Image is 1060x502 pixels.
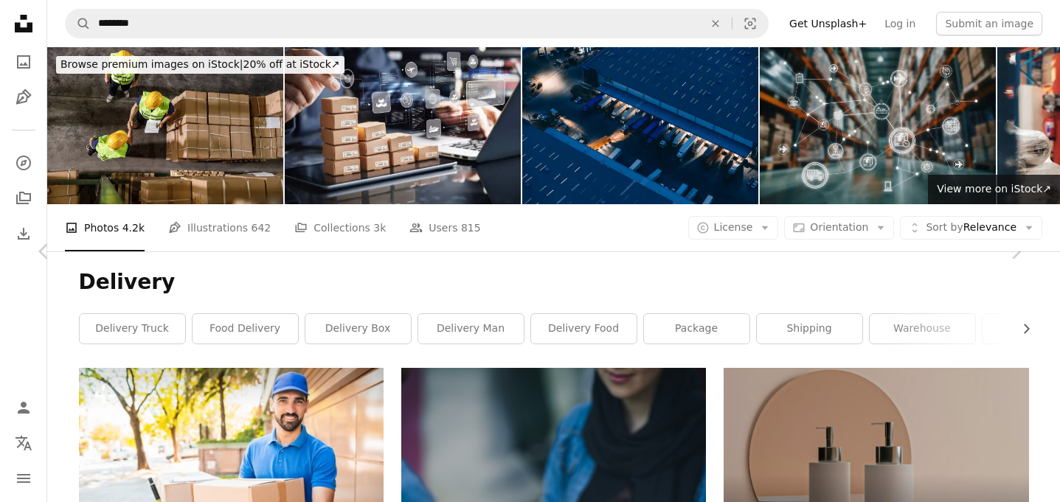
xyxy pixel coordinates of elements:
[1013,314,1029,344] button: scroll list to the right
[936,12,1042,35] button: Submit an image
[285,47,521,204] img: Optimization of procurement or purchasing product order and service solution.Crm Customer Relatio...
[79,269,1029,296] h1: Delivery
[373,220,386,236] span: 3k
[80,314,185,344] a: delivery truck
[409,204,480,251] a: Users 815
[60,58,243,70] span: Browse premium images on iStock |
[760,47,996,204] img: Digital Logistics and Supply Chain Network Icons Over Warehouse Background
[9,393,38,422] a: Log in / Sign up
[461,220,481,236] span: 815
[926,221,963,233] span: Sort by
[876,12,924,35] a: Log in
[757,314,862,344] a: shipping
[928,175,1060,204] a: View more on iStock↗
[305,314,411,344] a: delivery box
[531,314,637,344] a: delivery food
[9,47,38,77] a: Photos
[784,216,894,240] button: Orientation
[732,10,768,38] button: Visual search
[193,314,298,344] a: food delivery
[47,47,353,83] a: Browse premium images on iStock|20% off at iStock↗
[870,314,975,344] a: warehouse
[294,204,386,251] a: Collections 3k
[900,216,1042,240] button: Sort byRelevance
[47,47,283,204] img: Above view of manual workers shaking hands in a warehouse.
[9,428,38,458] button: Language
[9,464,38,493] button: Menu
[66,10,91,38] button: Search Unsplash
[9,148,38,178] a: Explore
[714,221,753,233] span: License
[418,314,524,344] a: delivery man
[79,463,384,476] a: Portrait of a delivery man courier with cardboard boxes in hands outdoors. Delivery and shipping ...
[780,12,876,35] a: Get Unsplash+
[644,314,749,344] a: package
[688,216,779,240] button: License
[699,10,732,38] button: Clear
[937,183,1051,195] span: View more on iStock ↗
[65,9,769,38] form: Find visuals sitewide
[9,83,38,112] a: Illustrations
[60,58,340,70] span: 20% off at iStock ↗
[810,221,868,233] span: Orientation
[522,47,758,204] img: Aerial View of the Logistics and Distribution Center at Night
[926,220,1016,235] span: Relevance
[252,220,271,236] span: 642
[168,204,271,251] a: Illustrations 642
